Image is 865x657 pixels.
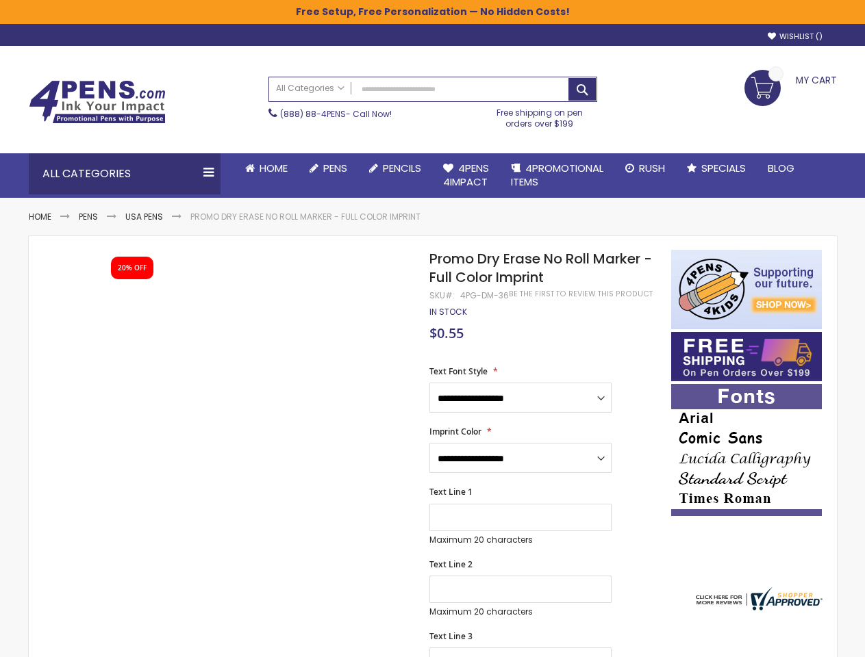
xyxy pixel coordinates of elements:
span: - Call Now! [280,108,392,120]
a: Wishlist [768,31,823,42]
a: USA Pens [125,211,163,222]
span: Text Line 1 [429,486,473,498]
span: Pens [323,161,347,175]
img: 4pens.com widget logo [692,587,823,610]
a: 4pens.com certificate URL [692,602,823,613]
a: Be the first to review this product [509,289,653,299]
span: Promo Dry Erase No Roll Marker - Full Color Imprint [429,249,652,287]
a: Pens [79,211,98,222]
a: Pencils [358,153,432,183]
img: 4Pens Custom Pens and Promotional Products [29,80,166,124]
strong: SKU [429,289,455,301]
a: 4PROMOTIONALITEMS [500,153,614,198]
div: Availability [429,307,467,318]
a: Blog [757,153,805,183]
span: Imprint Color [429,426,481,437]
span: Home [260,161,288,175]
span: Blog [768,161,794,175]
span: In stock [429,306,467,318]
span: 4Pens 4impact [443,161,489,189]
span: Pencils [383,161,421,175]
div: 20% OFF [118,263,147,273]
a: 4Pens4impact [432,153,500,198]
span: All Categories [276,83,344,94]
li: Promo Dry Erase No Roll Marker - Full Color Imprint [190,211,421,222]
a: Rush [614,153,676,183]
span: Rush [639,161,665,175]
a: (888) 88-4PENS [280,108,346,120]
a: Pens [299,153,358,183]
p: Maximum 20 characters [429,534,612,545]
span: Specials [701,161,746,175]
div: All Categories [29,153,221,194]
span: Text Font Style [429,365,488,377]
a: Specials [676,153,757,183]
a: All Categories [269,77,351,100]
span: Text Line 2 [429,558,473,570]
img: Free shipping on orders over $199 [671,332,822,381]
div: Free shipping on pen orders over $199 [482,102,597,129]
a: Home [234,153,299,183]
img: 4pens 4 kids [671,250,822,329]
span: 4PROMOTIONAL ITEMS [511,161,603,189]
span: Text Line 3 [429,630,473,642]
div: 4PG-DM-36 [460,290,509,301]
img: font-personalization-examples [671,384,822,516]
p: Maximum 20 characters [429,606,612,617]
a: Home [29,211,51,222]
span: $0.55 [429,324,464,342]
